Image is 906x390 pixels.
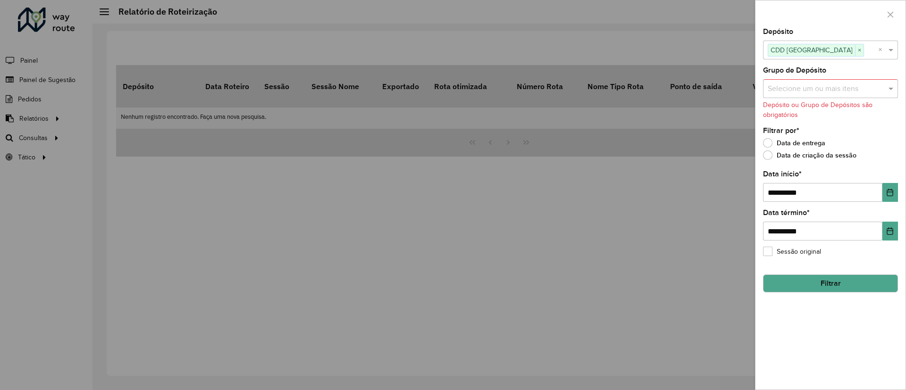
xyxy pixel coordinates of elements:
span: CDD [GEOGRAPHIC_DATA] [768,44,855,56]
span: × [855,45,864,56]
label: Grupo de Depósito [763,65,826,76]
span: Clear all [878,44,886,56]
label: Depósito [763,26,793,37]
label: Data início [763,168,802,180]
label: Filtrar por [763,125,799,136]
button: Filtrar [763,274,898,292]
label: Data término [763,207,810,218]
button: Choose Date [882,183,898,202]
formly-validation-message: Depósito ou Grupo de Depósitos são obrigatórios [763,101,872,118]
button: Choose Date [882,222,898,241]
label: Data de criação da sessão [763,150,856,160]
label: Sessão original [763,247,821,257]
label: Data de entrega [763,138,825,148]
